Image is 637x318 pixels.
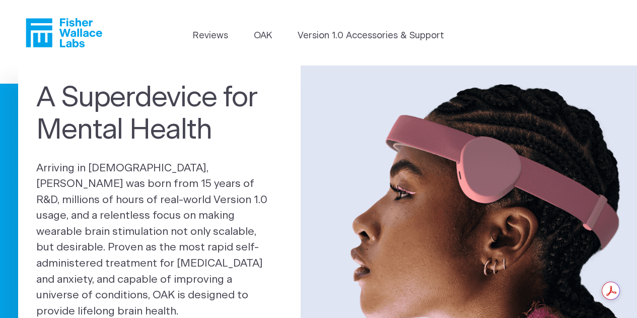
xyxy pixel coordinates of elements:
[193,29,228,43] a: Reviews
[254,29,272,43] a: OAK
[36,82,282,147] h1: A Superdevice for Mental Health
[26,18,102,47] a: Fisher Wallace
[298,29,444,43] a: Version 1.0 Accessories & Support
